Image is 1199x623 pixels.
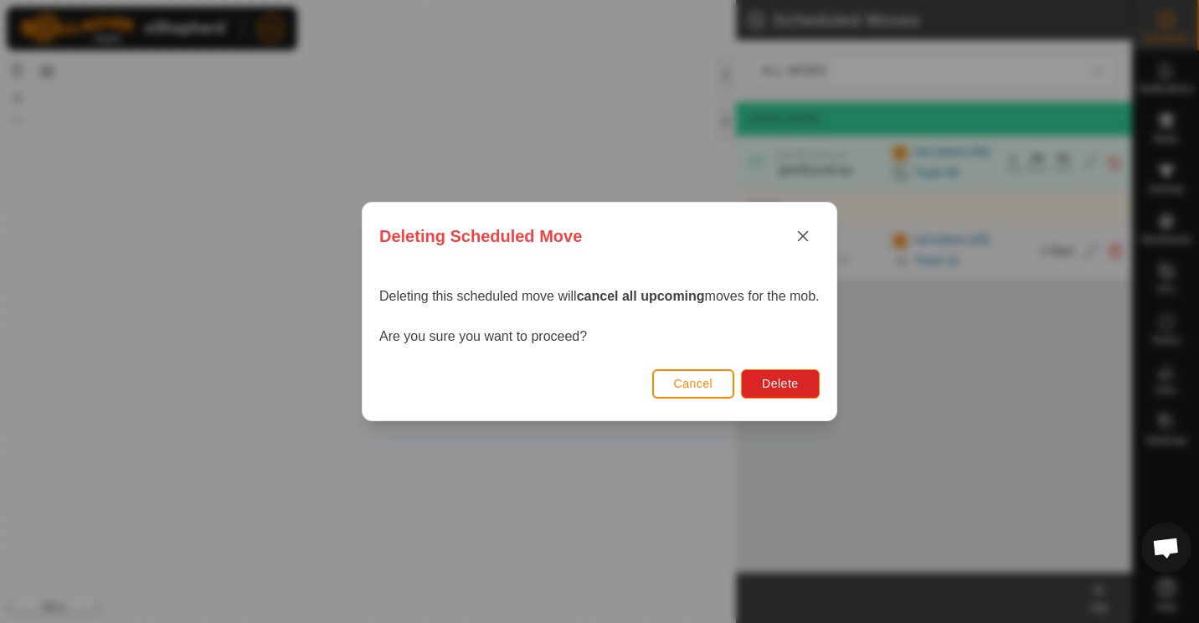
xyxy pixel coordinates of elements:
[762,377,798,390] span: Delete
[577,289,705,303] strong: cancel all upcoming
[741,369,819,399] button: Delete
[379,224,582,249] span: Deleting Scheduled Move
[379,327,820,347] p: Are you sure you want to proceed?
[652,369,735,399] button: Cancel
[674,377,713,390] span: Cancel
[1141,523,1191,573] a: Open chat
[379,286,820,306] p: Deleting this scheduled move will moves for the mob.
